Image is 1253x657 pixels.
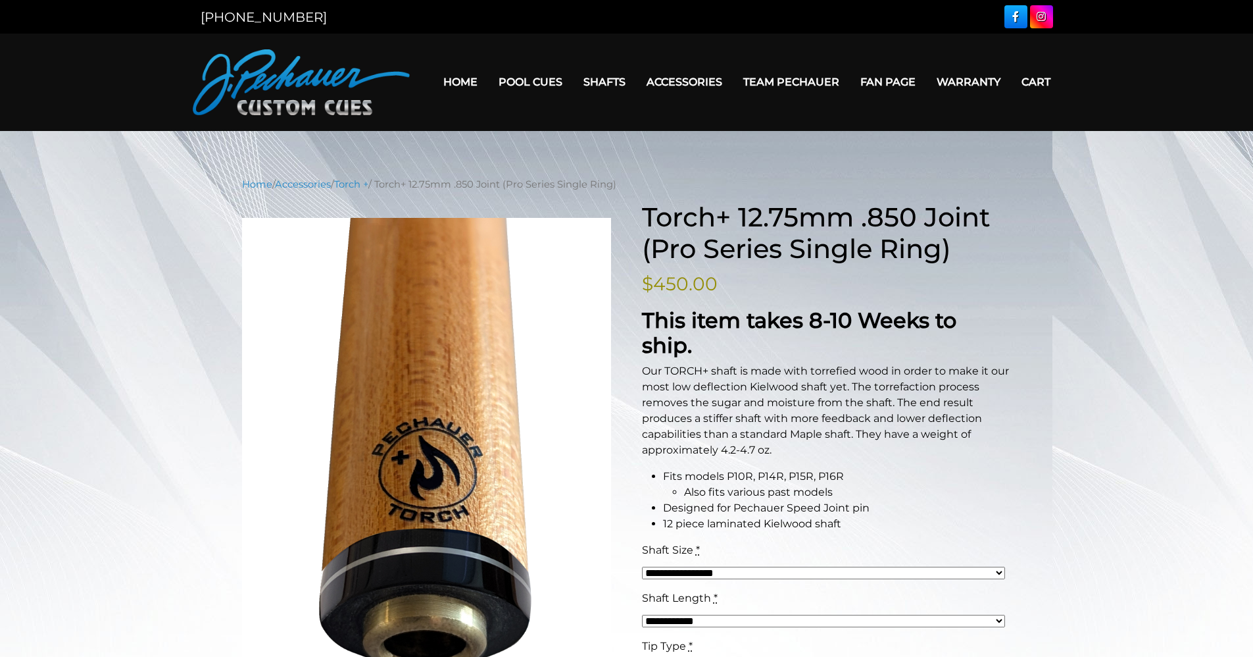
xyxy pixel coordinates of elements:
[642,544,693,556] span: Shaft Size
[642,307,956,358] strong: This item takes 8-10 Weeks to ship.
[193,49,410,115] img: Pechauer Custom Cues
[334,178,368,190] a: Torch +
[696,544,700,556] abbr: required
[642,273,653,295] span: $
[488,65,573,99] a: Pool Cues
[642,592,711,604] span: Shaft Length
[850,65,926,99] a: Fan Page
[433,65,488,99] a: Home
[201,9,327,25] a: [PHONE_NUMBER]
[714,592,718,604] abbr: required
[275,178,331,190] a: Accessories
[926,65,1011,99] a: Warranty
[636,65,733,99] a: Accessories
[663,516,1012,532] li: 12 piece laminated Kielwood shaft
[242,177,1012,192] nav: Breadcrumb
[642,640,686,652] span: Tip Type
[663,500,1012,516] li: Designed for Pechauer Speed Joint pin
[642,201,1012,265] h1: Torch+ 12.75mm .850 Joint (Pro Series Single Ring)
[642,363,1012,458] p: Our TORCH+ shaft is made with torrefied wood in order to make it our most low deflection Kielwood...
[242,178,272,190] a: Home
[663,469,1012,500] li: Fits models P10R, P14R, P15R, P16R
[733,65,850,99] a: Team Pechauer
[1011,65,1061,99] a: Cart
[642,273,718,295] bdi: 450.00
[689,640,693,652] abbr: required
[573,65,636,99] a: Shafts
[684,485,1012,500] li: Also fits various past models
